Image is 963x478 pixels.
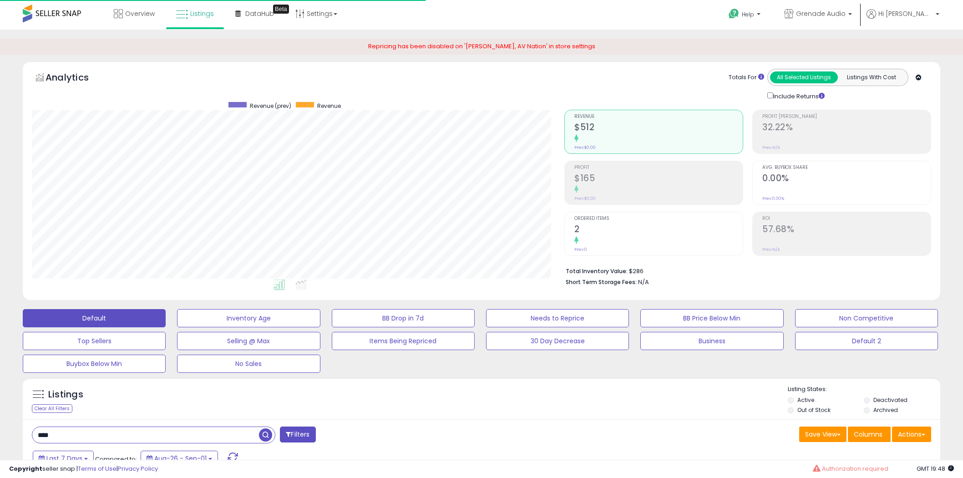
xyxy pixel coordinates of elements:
label: Archived [873,406,898,414]
span: Hi [PERSON_NAME] [878,9,933,18]
button: Aug-26 - Sep-01 [141,451,218,466]
span: Columns [854,430,882,439]
button: Buybox Below Min [23,355,166,373]
button: Listings With Cost [837,71,905,83]
div: Clear All Filters [32,404,72,413]
span: Ordered Items [574,216,743,221]
span: Help [742,10,754,18]
small: Prev: N/A [762,247,780,252]
button: No Sales [177,355,320,373]
h2: 57.68% [762,224,931,236]
li: $286 [566,265,924,276]
button: 30 Day Decrease [486,332,629,350]
small: Prev: 0 [574,247,587,252]
a: Terms of Use [78,464,117,473]
label: Out of Stock [797,406,831,414]
span: Listings [190,9,214,18]
span: ROI [762,216,931,221]
span: 2025-09-9 19:48 GMT [917,464,954,473]
a: Hi [PERSON_NAME] [867,9,939,30]
small: Prev: $0.00 [574,196,596,201]
a: Help [721,1,770,30]
h2: 32.22% [762,122,931,134]
b: Short Term Storage Fees: [566,278,637,286]
span: Repricing has been disabled on '[PERSON_NAME], AV Nation' in store settings [368,42,595,51]
span: N/A [638,278,649,286]
button: BB Drop in 7d [332,309,475,327]
button: Non Competitive [795,309,938,327]
span: Compared to: [95,455,137,463]
small: Prev: 0.00% [762,196,784,201]
button: Columns [848,427,891,442]
h2: $512 [574,122,743,134]
span: Revenue [574,114,743,119]
span: Last 7 Days [46,454,82,463]
div: Totals For [729,73,764,82]
h5: Listings [48,388,83,401]
small: Prev: N/A [762,145,780,150]
span: Revenue (prev) [250,102,291,110]
button: Save View [799,427,846,442]
span: Grenade Audio [796,9,846,18]
button: Top Sellers [23,332,166,350]
span: DataHub [245,9,274,18]
button: Business [640,332,783,350]
button: Default 2 [795,332,938,350]
span: Overview [125,9,155,18]
button: Last 7 Days [33,451,94,466]
span: Revenue [317,102,341,110]
button: Filters [280,427,315,442]
span: Aug-26 - Sep-01 [154,454,207,463]
h2: $165 [574,173,743,185]
p: Listing States: [788,385,940,394]
b: Total Inventory Value: [566,267,628,275]
div: seller snap | | [9,465,158,473]
button: Needs to Reprice [486,309,629,327]
span: Profit [574,165,743,170]
label: Active [797,396,814,404]
button: Inventory Age [177,309,320,327]
div: Tooltip anchor [273,5,289,14]
h5: Analytics [46,71,106,86]
i: Get Help [728,8,740,20]
strong: Copyright [9,464,42,473]
button: Default [23,309,166,327]
h2: 0.00% [762,173,931,185]
button: Items Being Repriced [332,332,475,350]
span: Avg. Buybox Share [762,165,931,170]
label: Deactivated [873,396,907,404]
button: Selling @ Max [177,332,320,350]
button: BB Price Below Min [640,309,783,327]
h2: 2 [574,224,743,236]
small: Prev: $0.00 [574,145,596,150]
a: Privacy Policy [118,464,158,473]
span: Profit [PERSON_NAME] [762,114,931,119]
div: Include Returns [760,91,836,101]
button: Actions [892,427,931,442]
button: All Selected Listings [770,71,838,83]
